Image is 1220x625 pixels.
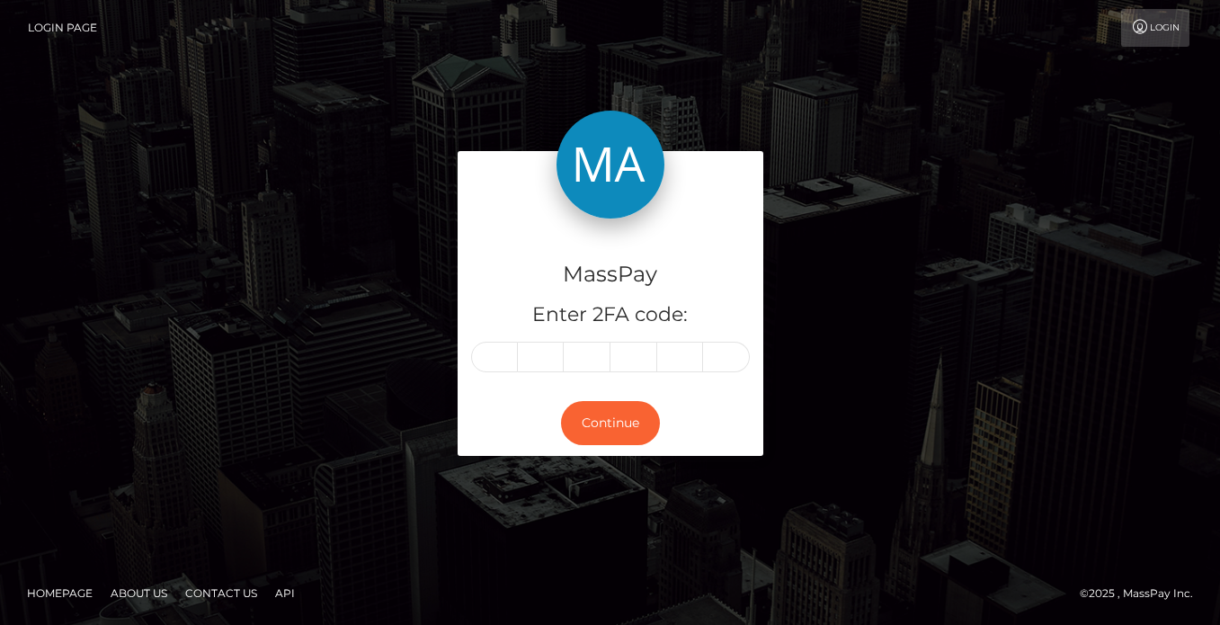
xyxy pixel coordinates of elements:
div: © 2025 , MassPay Inc. [1080,584,1207,603]
a: API [268,579,302,607]
a: Contact Us [178,579,264,607]
h5: Enter 2FA code: [471,301,750,329]
a: Login [1121,9,1189,47]
button: Continue [561,401,660,445]
h4: MassPay [471,259,750,290]
a: Login Page [28,9,97,47]
img: MassPay [557,111,664,219]
a: About Us [103,579,174,607]
a: Homepage [20,579,100,607]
